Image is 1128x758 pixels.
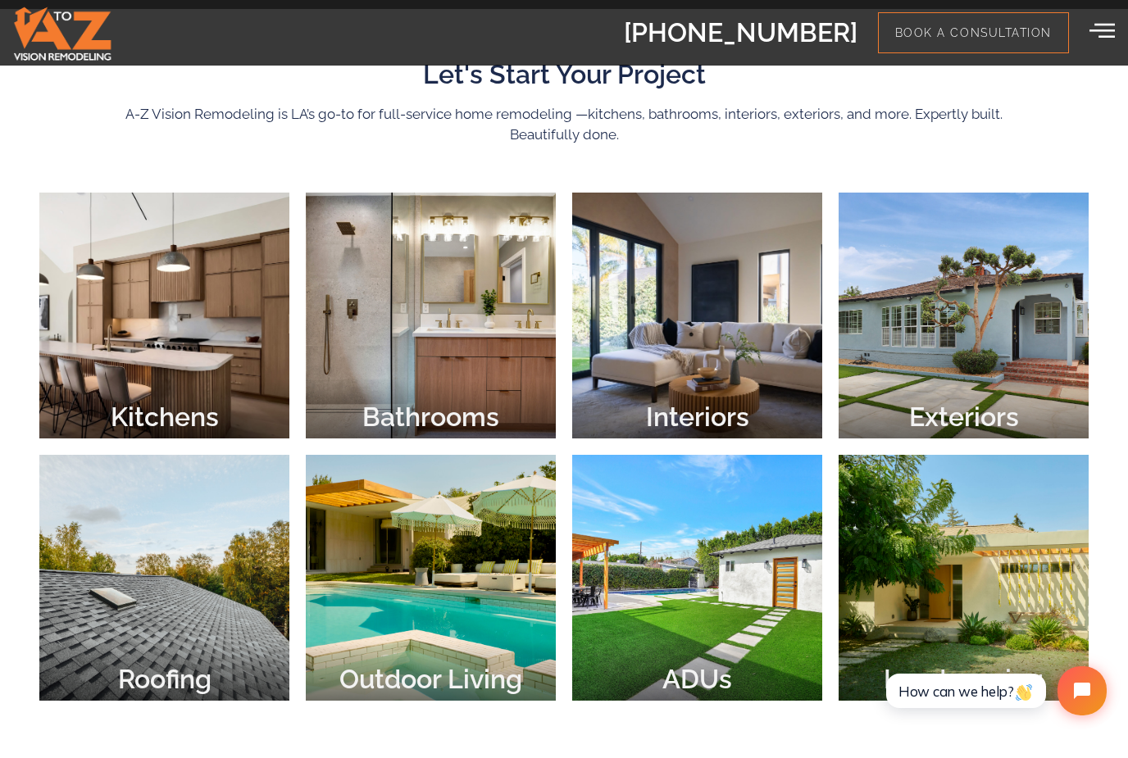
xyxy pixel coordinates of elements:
h2: Roofing [48,666,281,692]
h2: Let's Start Your Project [97,61,1031,88]
a: [PHONE_NUMBER] [624,17,857,48]
a: Bathrooms [306,193,556,438]
h2: Interiors [580,404,814,430]
a: Landscaping [839,455,1089,701]
a: ADUs [572,455,822,701]
h2: Landscaping [847,666,1080,692]
h2: Exteriors [847,404,1080,430]
a: Book a Consultation [878,12,1069,53]
a: Outdoor Living [306,455,556,701]
span: Book a Consultation [895,25,1052,40]
a: Roofing [39,455,289,701]
iframe: Tidio Chat [869,652,1121,729]
h2: A-Z Vision Remodeling is LA’s go-to for full-service home remodeling —kitchens, bathrooms, interi... [97,104,1031,145]
h2: Kitchens [48,404,281,430]
a: Interiors [572,193,822,438]
h2: Bathrooms [314,404,548,430]
a: Kitchens [39,193,289,438]
h2: ADUs [580,666,814,692]
h2: Outdoor Living [314,666,548,692]
a: Exteriors [839,193,1089,438]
